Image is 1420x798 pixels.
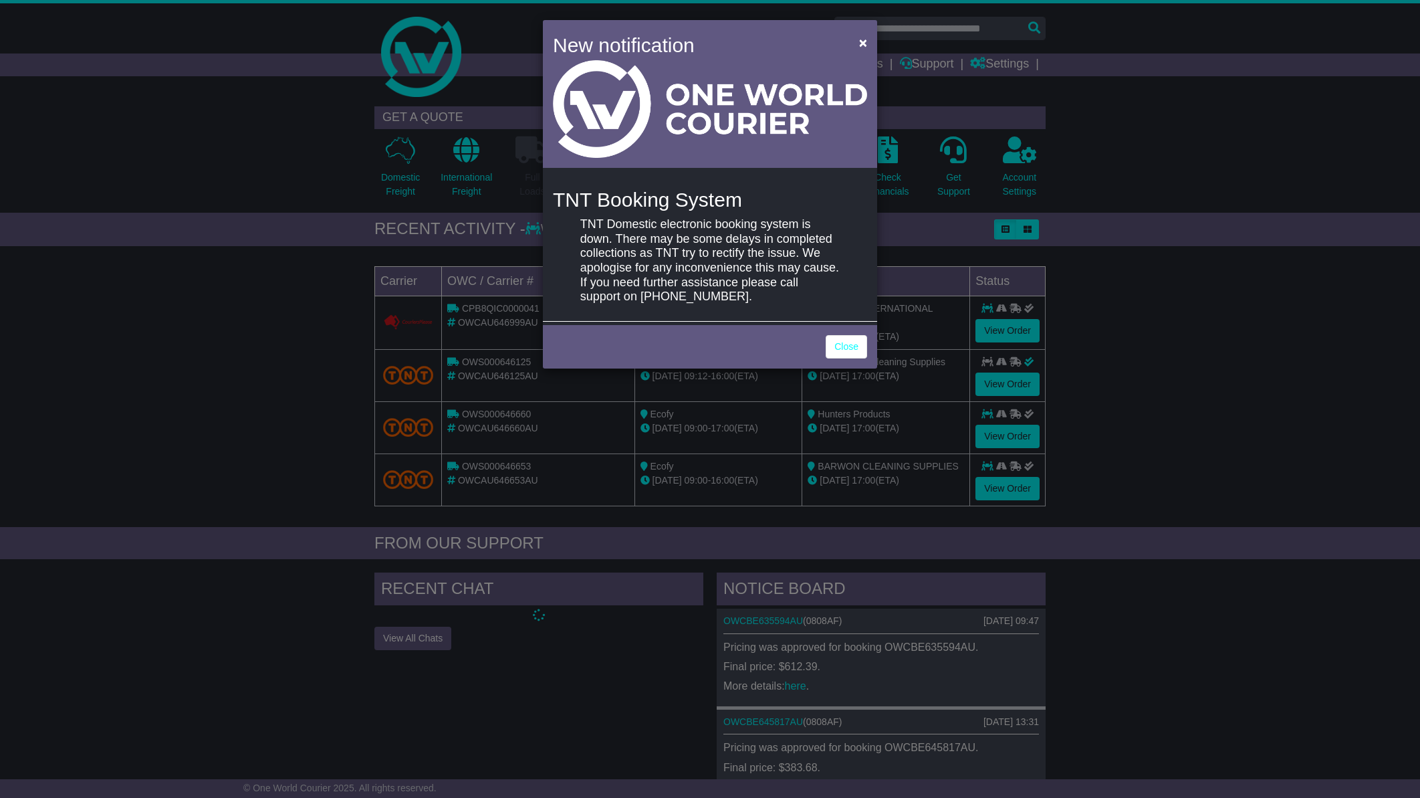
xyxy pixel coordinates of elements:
button: Close [852,29,874,56]
h4: New notification [553,30,840,60]
img: Light [553,60,867,158]
h4: TNT Booking System [553,189,867,211]
span: × [859,35,867,50]
p: TNT Domestic electronic booking system is down. There may be some delays in completed collections... [580,217,840,304]
a: Close [826,335,867,359]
